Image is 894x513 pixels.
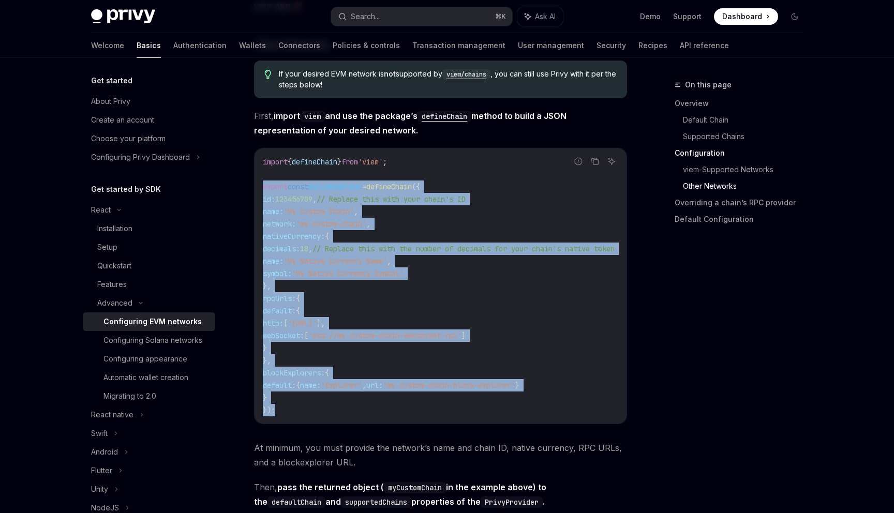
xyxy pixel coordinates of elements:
[91,9,155,24] img: dark logo
[308,331,461,340] span: 'wss://my-custom-chain-websocket-rpc'
[91,427,108,440] div: Swift
[292,157,337,167] span: defineChain
[263,244,300,253] span: decimals:
[263,281,271,291] span: },
[383,381,515,390] span: 'my-custom-chain-block-explorer'
[97,260,131,272] div: Quickstart
[263,194,275,204] span: id:
[83,312,215,331] a: Configuring EVM networks
[495,12,506,21] span: ⌘ K
[683,112,811,128] a: Default Chain
[597,33,626,58] a: Security
[638,33,667,58] a: Recipes
[263,331,304,340] span: webSocket:
[263,356,271,365] span: },
[605,155,618,168] button: Ask AI
[284,207,354,216] span: 'My Custom Chain'
[83,275,215,294] a: Features
[675,194,811,211] a: Overriding a chain’s RPC provider
[83,129,215,148] a: Choose your platform
[263,219,296,229] span: network:
[331,7,512,26] button: Search...⌘K
[103,334,202,346] div: Configuring Solana networks
[366,219,370,229] span: ,
[325,232,329,241] span: {
[337,157,341,167] span: }
[683,161,811,178] a: viem-Supported Networks
[91,483,108,495] div: Unity
[518,33,584,58] a: User management
[354,207,358,216] span: ,
[442,69,490,80] code: viem/chains
[83,111,215,129] a: Create an account
[83,256,215,275] a: Quickstart
[325,368,329,378] span: {
[263,256,284,266] span: name:
[263,405,275,415] span: });
[173,33,227,58] a: Authentication
[572,155,585,168] button: Report incorrect code
[412,182,420,191] span: ({
[263,232,325,241] span: nativeCurrency:
[91,33,124,58] a: Welcome
[254,441,627,470] span: At minimum, you must provide the network’s name and chain ID, native currency, RPC URLs, and a bl...
[239,33,266,58] a: Wallets
[387,256,391,266] span: ,
[91,204,111,216] div: React
[254,480,627,509] span: Then,
[91,183,161,195] h5: Get started by SDK
[263,306,296,315] span: default:
[263,294,296,303] span: rpcUrls:
[296,294,300,303] span: {
[366,381,383,390] span: url:
[383,157,387,167] span: ;
[288,182,308,191] span: const
[304,331,308,340] span: [
[264,70,272,79] svg: Tip
[675,145,811,161] a: Configuration
[321,381,362,390] span: 'Explorer'
[91,151,190,163] div: Configuring Privy Dashboard
[83,238,215,256] a: Setup
[308,244,312,253] span: ,
[675,95,811,112] a: Overview
[714,8,778,25] a: Dashboard
[263,157,288,167] span: import
[673,11,702,22] a: Support
[91,446,118,458] div: Android
[384,482,446,493] code: myCustomChain
[284,256,387,266] span: 'My Native Currency Name'
[97,222,132,235] div: Installation
[786,8,803,25] button: Toggle dark mode
[263,269,292,278] span: symbol:
[284,319,288,328] span: [
[254,482,546,507] strong: pass the returned object ( in the example above) to the and properties of the .
[83,350,215,368] a: Configuring appearance
[97,278,127,291] div: Features
[292,269,404,278] span: 'My Native Currency Symbol'
[137,33,161,58] a: Basics
[103,371,188,384] div: Automatic wallet creation
[91,74,132,87] h5: Get started
[312,194,317,204] span: ,
[683,178,811,194] a: Other Networks
[722,11,762,22] span: Dashboard
[418,111,471,121] a: defineChain
[683,128,811,145] a: Supported Chains
[341,157,358,167] span: from
[296,306,300,315] span: {
[83,387,215,405] a: Migrating to 2.0
[418,111,471,122] code: defineChain
[263,368,325,378] span: blockExplorers:
[263,393,267,402] span: }
[384,69,396,78] strong: not
[362,182,366,191] span: =
[351,10,380,23] div: Search...
[358,157,383,167] span: 'viem'
[481,496,543,508] code: PrivyProvider
[317,194,466,204] span: // Replace this with your chain's ID
[263,207,284,216] span: name:
[91,132,166,145] div: Choose your platform
[278,33,320,58] a: Connectors
[312,244,615,253] span: // Replace this with the number of decimals for your chain's native token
